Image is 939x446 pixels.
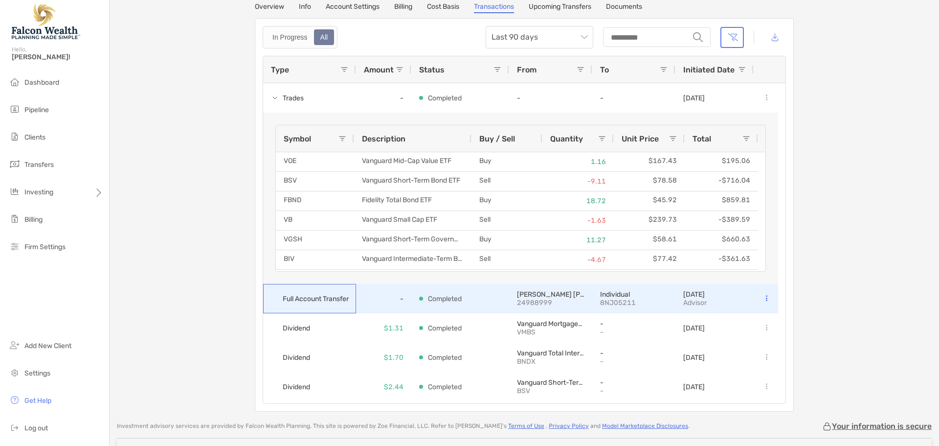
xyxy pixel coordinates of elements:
img: input icon [693,32,703,42]
div: IJT [276,270,354,289]
p: -4.67 [550,254,606,266]
span: Settings [24,369,50,377]
p: 8NJ05211 [600,299,668,307]
p: - [600,387,668,395]
p: - [600,349,668,357]
div: Buy [471,191,542,211]
p: [DATE] [683,94,705,102]
p: - [600,320,668,328]
p: 18.72 [550,195,606,207]
div: $239.73 [614,211,685,230]
span: Last 90 days [492,26,587,48]
span: From [517,65,537,74]
span: Firm Settings [24,243,66,251]
span: Get Help [24,397,51,405]
img: firm-settings icon [9,240,21,252]
p: - [517,94,584,102]
img: get-help icon [9,394,21,406]
div: Vanguard Small Cap ETF [354,211,471,230]
p: [DATE] [683,353,705,362]
span: Buy / Sell [479,134,515,143]
p: Completed [428,352,462,364]
p: - [600,94,668,102]
img: settings icon [9,367,21,378]
a: Overview [255,2,284,13]
p: Vanguard Total International Bond ETF [517,349,584,357]
p: [DATE] [683,290,707,299]
p: -9.11 [550,175,606,188]
div: $77.42 [614,250,685,269]
div: - [356,83,411,113]
a: Model Marketplace Disclosures [602,423,688,429]
div: segmented control [263,26,337,48]
p: $2.44 [384,381,403,393]
span: Type [271,65,289,74]
span: Unit Price [622,134,659,143]
span: Transfers [24,161,54,169]
span: Add New Client [24,342,71,350]
span: Billing [24,215,43,224]
p: $1.70 [384,352,403,364]
a: Transactions [474,2,514,13]
span: Dividend [283,320,310,336]
img: clients icon [9,131,21,142]
span: Investing [24,188,53,196]
p: VMBS [517,328,584,336]
p: Completed [428,293,462,305]
a: Cost Basis [427,2,459,13]
span: [PERSON_NAME]! [12,53,103,61]
span: Dashboard [24,78,59,87]
p: -1.63 [550,214,606,227]
div: -$389.59 [685,211,758,230]
div: Sell [471,211,542,230]
div: $45.92 [614,191,685,211]
div: $193.92 [685,270,758,289]
p: BSV [517,387,584,395]
p: $1.31 [384,322,403,334]
div: Vanguard Mid-Cap Value ETF [354,152,471,171]
p: Completed [428,322,462,334]
img: pipeline icon [9,103,21,115]
a: Documents [606,2,642,13]
span: Status [419,65,445,74]
div: Buy [471,152,542,171]
a: Privacy Policy [549,423,589,429]
p: Completed [428,92,462,104]
div: FBND [276,191,354,211]
div: - [356,284,411,313]
p: 24988999 [517,299,584,307]
div: IJTiShares S&P Small-Cap 600 Growth ETF [354,270,471,289]
img: dashboard icon [9,76,21,88]
p: advisor [683,299,707,307]
span: Symbol [284,134,311,143]
span: Dividend [283,379,310,395]
div: $167.43 [614,152,685,171]
div: Vanguard Short-Term Bond ETF [354,172,471,191]
span: Quantity [550,134,583,143]
a: Upcoming Transfers [529,2,591,13]
div: Buy [471,270,542,289]
div: Buy [471,231,542,250]
div: -$716.04 [685,172,758,191]
p: Vanguard Mortgage-Backed Securities ETF [517,320,584,328]
div: Sell [471,172,542,191]
p: Your information is secure [832,422,932,431]
div: VB [276,211,354,230]
div: $58.61 [614,231,685,250]
p: - [600,378,668,387]
img: Falcon Wealth Planning Logo [12,4,80,39]
div: Sell [471,250,542,269]
span: Dividend [283,350,310,366]
p: CHARLES SCHWAB & CO., INC. [517,290,584,299]
span: Clients [24,133,45,141]
p: 1.16 [550,156,606,168]
p: Completed [428,381,462,393]
img: logout icon [9,422,21,433]
p: [DATE] [683,324,705,332]
div: VOE [276,152,354,171]
div: $195.06 [685,152,758,171]
span: To [600,65,609,74]
a: Terms of Use [508,423,544,429]
p: Individual [600,290,668,299]
div: In Progress [267,30,313,44]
